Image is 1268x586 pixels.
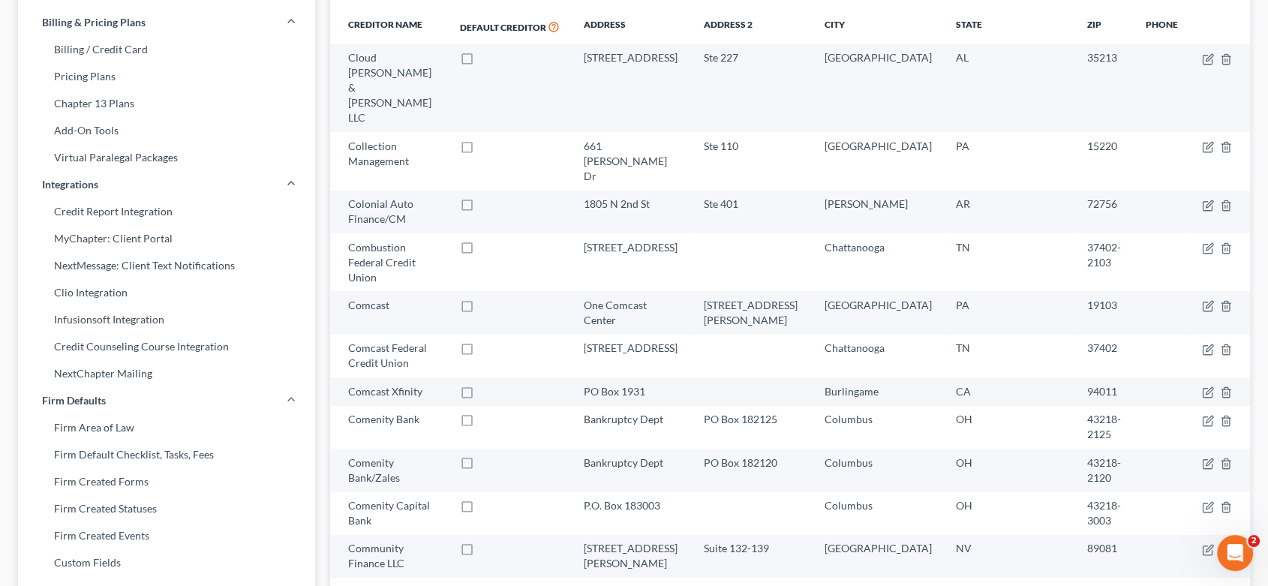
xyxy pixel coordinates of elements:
div: Columbus [825,455,932,470]
a: NextChapter Mailing [18,360,315,387]
div: Bankruptcy Dept [584,412,681,427]
div: Collection Management [348,139,436,169]
button: firmCaseType.title [1202,544,1214,556]
div: Chattanooga [825,341,932,356]
a: Firm Created Events [18,522,315,549]
div: 19103 [1087,298,1122,313]
a: Clio Integration [18,279,315,306]
button: firmCaseType.title [1202,300,1214,312]
a: Firm Created Forms [18,468,315,495]
div: 89081 [1087,541,1122,556]
div: 37402-2103 [1087,240,1122,270]
a: NextMessage: Client Text Notifications [18,252,315,279]
span: Integrations [42,177,98,192]
div: [GEOGRAPHIC_DATA] [825,50,932,65]
div: Comenity Bank/Zales [348,455,436,485]
a: Pricing Plans [18,63,315,90]
div: Ste 401 [704,197,801,212]
button: firmCaseType.title [1202,415,1214,427]
button: firmCaseType.title [1202,501,1214,513]
div: Colonial Auto Finance/CM [348,197,436,227]
a: Billing & Pricing Plans [18,9,315,36]
div: [STREET_ADDRESS] [584,50,681,65]
div: Suite 132-139 [704,541,801,556]
div: Comcast Xfinity [348,384,436,399]
div: Burlingame [825,384,932,399]
div: Bankruptcy Dept [584,455,681,470]
div: PA [956,139,1063,154]
span: State [956,19,982,30]
a: Firm Area of Law [18,414,315,441]
span: Zip [1087,19,1101,30]
button: firmCaseType.title [1202,458,1214,470]
span: Address 2 [704,19,753,30]
div: Ste 227 [704,50,801,65]
span: Billing & Pricing Plans [42,15,146,30]
div: 661 [PERSON_NAME] Dr [584,139,681,184]
div: P.O. Box 183003 [584,498,681,513]
button: firmCaseType.title [1202,386,1214,398]
div: Comenity Capital Bank [348,498,436,528]
div: 43218-2120 [1087,455,1122,485]
iframe: Intercom live chat [1217,535,1253,571]
div: PO Box 182125 [704,412,801,427]
div: Cloud [PERSON_NAME] & [PERSON_NAME] LLC [348,50,436,125]
div: PO Box 1931 [584,384,681,399]
button: firmCaseType.title [1202,141,1214,153]
div: [GEOGRAPHIC_DATA] [825,139,932,154]
div: Combustion Federal Credit Union [348,240,436,285]
a: Firm Defaults [18,387,315,414]
div: Comcast [348,298,436,313]
div: 37402 [1087,341,1122,356]
div: 35213 [1087,50,1122,65]
div: Columbus [825,412,932,427]
div: [STREET_ADDRESS][PERSON_NAME] [704,298,801,328]
div: Ste 110 [704,139,801,154]
div: Comenity Bank [348,412,436,427]
a: Firm Created Statuses [18,495,315,522]
span: City [825,19,845,30]
a: Chapter 13 Plans [18,90,315,117]
div: OH [956,412,1063,427]
span: Creditor Name [348,19,422,30]
div: [STREET_ADDRESS][PERSON_NAME] [584,541,681,571]
span: Address [584,19,626,30]
a: Billing / Credit Card [18,36,315,63]
div: 72756 [1087,197,1122,212]
a: MyChapter: Client Portal [18,225,315,252]
button: firmCaseType.title [1202,344,1214,356]
div: OH [956,455,1063,470]
div: Comcast Federal Credit Union [348,341,436,371]
a: Firm Default Checklist, Tasks, Fees [18,441,315,468]
div: 1805 N 2nd St [584,197,681,212]
div: AL [956,50,1063,65]
div: AR [956,197,1063,212]
a: Add-On Tools [18,117,315,144]
div: [PERSON_NAME] [825,197,932,212]
button: firmCaseType.title [1202,200,1214,212]
div: Columbus [825,498,932,513]
div: 15220 [1087,139,1122,154]
div: OH [956,498,1063,513]
a: Virtual Paralegal Packages [18,144,315,171]
a: Custom Fields [18,549,315,576]
div: [GEOGRAPHIC_DATA] [825,541,932,556]
span: 2 [1248,535,1260,547]
div: One Comcast Center [584,298,681,328]
div: PA [956,298,1063,313]
div: PO Box 182120 [704,455,801,470]
div: 43218-2125 [1087,412,1122,442]
a: Credit Counseling Course Integration [18,333,315,360]
div: [GEOGRAPHIC_DATA] [825,298,932,313]
div: CA [956,384,1063,399]
span: Firm Defaults [42,393,106,408]
a: Integrations [18,171,315,198]
div: Community Finance LLC [348,541,436,571]
div: NV [956,541,1063,556]
div: Chattanooga [825,240,932,255]
span: Phone [1146,19,1178,30]
div: TN [956,240,1063,255]
a: Infusionsoft Integration [18,306,315,333]
button: firmCaseType.title [1202,53,1214,65]
div: 94011 [1087,384,1122,399]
